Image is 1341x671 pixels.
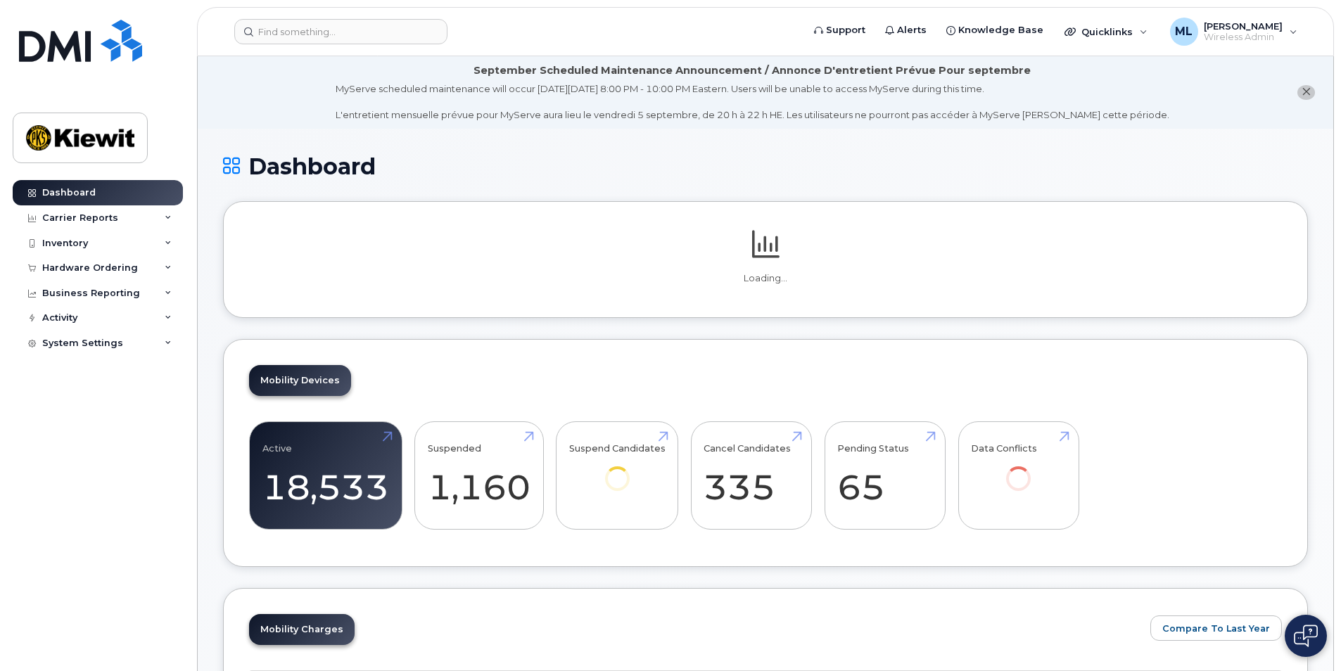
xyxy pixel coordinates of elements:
[837,429,932,522] a: Pending Status 65
[1162,622,1270,635] span: Compare To Last Year
[428,429,530,522] a: Suspended 1,160
[249,365,351,396] a: Mobility Devices
[971,429,1066,510] a: Data Conflicts
[704,429,799,522] a: Cancel Candidates 335
[262,429,389,522] a: Active 18,533
[223,154,1308,179] h1: Dashboard
[336,82,1169,122] div: MyServe scheduled maintenance will occur [DATE][DATE] 8:00 PM - 10:00 PM Eastern. Users will be u...
[569,429,666,510] a: Suspend Candidates
[1294,625,1318,647] img: Open chat
[474,63,1031,78] div: September Scheduled Maintenance Announcement / Annonce D'entretient Prévue Pour septembre
[249,614,355,645] a: Mobility Charges
[249,272,1282,285] p: Loading...
[1297,85,1315,100] button: close notification
[1150,615,1282,641] button: Compare To Last Year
